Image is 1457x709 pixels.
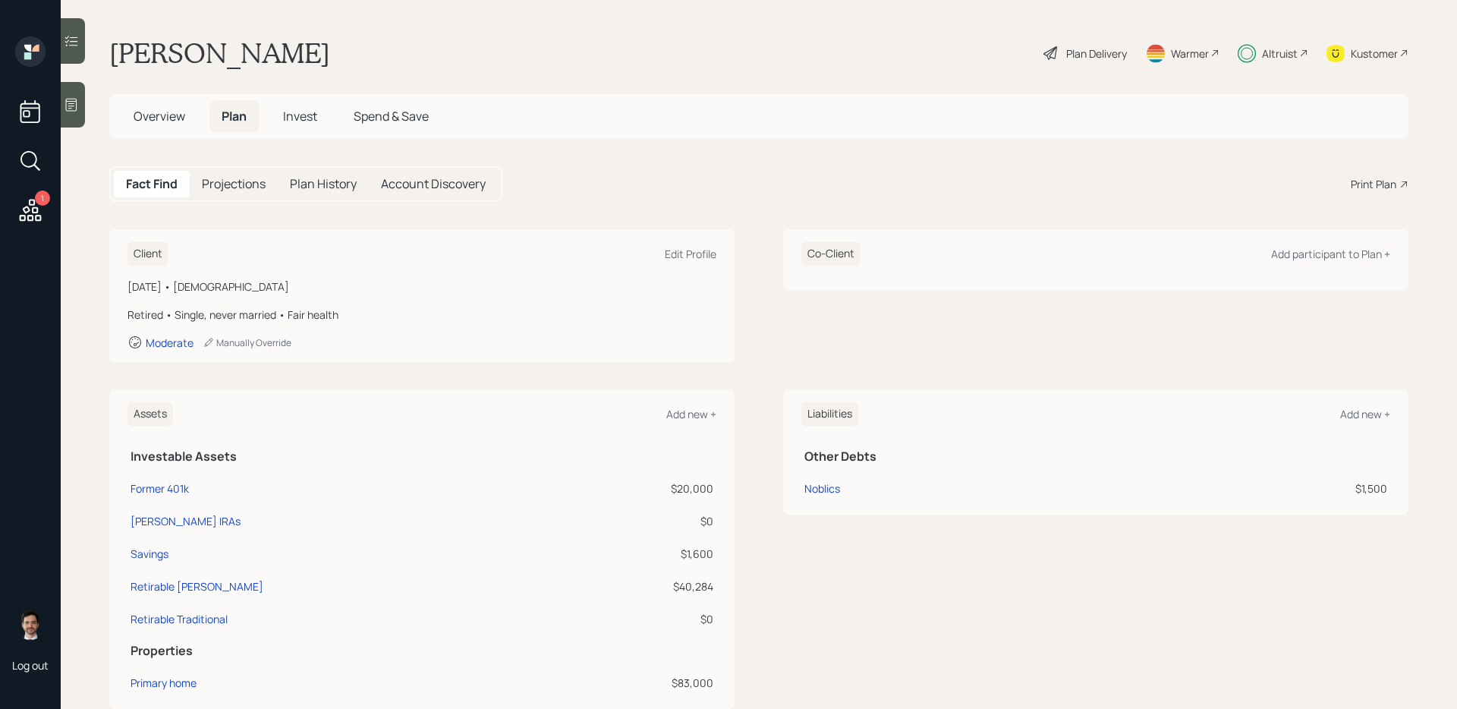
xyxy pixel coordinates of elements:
div: Altruist [1262,46,1298,61]
div: Savings [131,546,168,562]
h6: Liabilities [801,402,858,427]
div: Retirable [PERSON_NAME] [131,578,263,594]
div: Moderate [146,336,194,350]
h5: Plan History [290,177,357,191]
div: $83,000 [567,675,713,691]
div: Retirable Traditional [131,611,228,627]
span: Spend & Save [354,108,429,124]
div: [DATE] • [DEMOGRAPHIC_DATA] [127,279,716,295]
div: [PERSON_NAME] IRAs [131,513,241,529]
h1: [PERSON_NAME] [109,36,330,70]
div: Plan Delivery [1066,46,1127,61]
div: Manually Override [203,336,291,349]
div: $40,284 [567,578,713,594]
div: Edit Profile [665,247,716,261]
div: Noblics [804,481,840,496]
h5: Properties [131,644,713,658]
h6: Co-Client [801,241,861,266]
div: Kustomer [1351,46,1398,61]
span: Plan [222,108,247,124]
div: Log out [12,658,49,673]
div: Add new + [1340,407,1390,421]
div: $0 [567,513,713,529]
div: $0 [567,611,713,627]
div: 1 [35,191,50,206]
h5: Account Discovery [381,177,486,191]
div: Add participant to Plan + [1271,247,1390,261]
div: Former 401k [131,481,189,496]
span: Invest [283,108,317,124]
h5: Investable Assets [131,449,713,464]
img: jonah-coleman-headshot.png [15,610,46,640]
div: $1,600 [567,546,713,562]
div: $1,500 [1112,481,1387,496]
span: Overview [134,108,185,124]
h6: Client [127,241,168,266]
div: Retired • Single, never married • Fair health [127,307,716,323]
div: Print Plan [1351,176,1396,192]
div: $20,000 [567,481,713,496]
h5: Fact Find [126,177,178,191]
h5: Projections [202,177,266,191]
div: Add new + [666,407,716,421]
div: Warmer [1171,46,1209,61]
div: Primary home [131,675,197,691]
h5: Other Debts [804,449,1387,464]
h6: Assets [127,402,173,427]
